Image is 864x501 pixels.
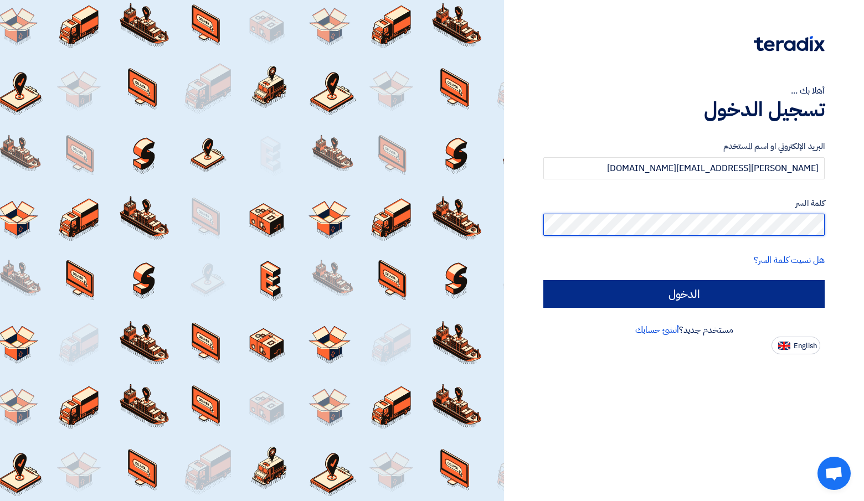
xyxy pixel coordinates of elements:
[543,323,825,337] div: مستخدم جديد؟
[772,337,820,354] button: English
[754,36,825,51] img: Teradix logo
[635,323,679,337] a: أنشئ حسابك
[754,254,825,267] a: هل نسيت كلمة السر؟
[543,84,825,97] div: أهلا بك ...
[817,457,851,490] a: Open chat
[794,342,817,350] span: English
[543,157,825,179] input: أدخل بريد العمل الإلكتروني او اسم المستخدم الخاص بك ...
[543,140,825,153] label: البريد الإلكتروني او اسم المستخدم
[543,197,825,210] label: كلمة السر
[778,342,790,350] img: en-US.png
[543,97,825,122] h1: تسجيل الدخول
[543,280,825,308] input: الدخول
